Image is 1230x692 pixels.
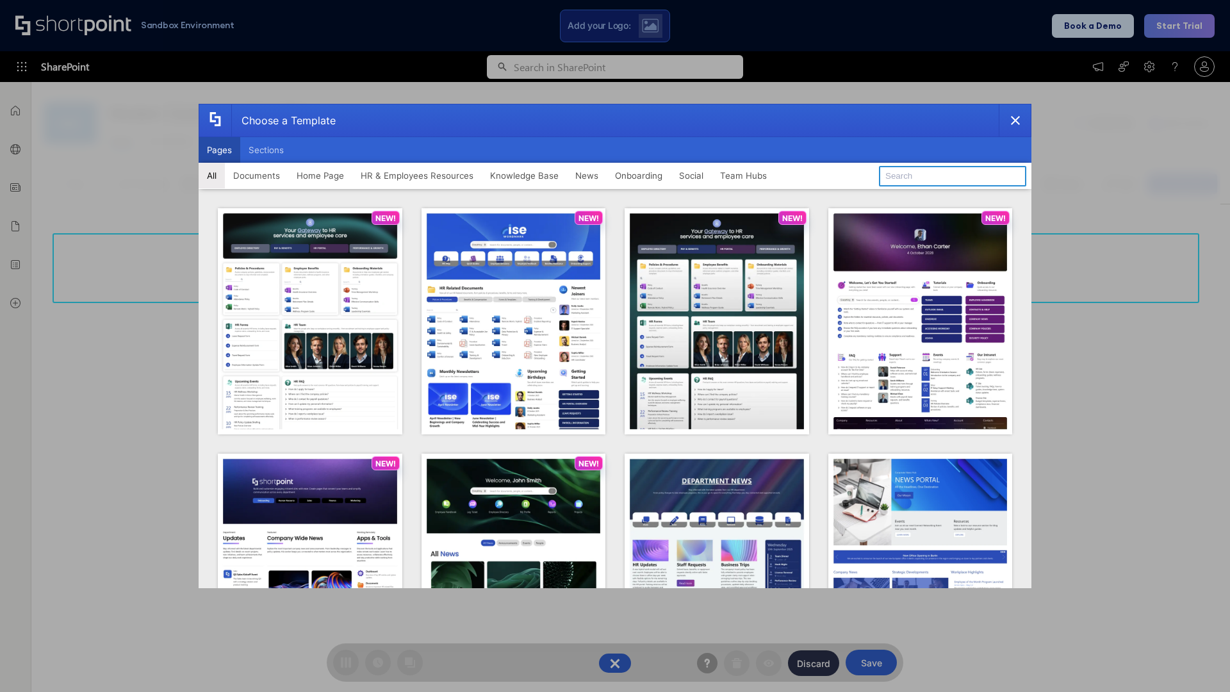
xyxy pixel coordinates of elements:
p: NEW! [985,213,1006,223]
div: Choose a Template [231,104,336,136]
button: Home Page [288,163,352,188]
button: Pages [199,137,240,163]
div: template selector [199,104,1031,588]
button: Team Hubs [712,163,775,188]
p: NEW! [375,459,396,468]
p: NEW! [782,213,803,223]
iframe: Chat Widget [999,543,1230,692]
button: HR & Employees Resources [352,163,482,188]
button: Social [671,163,712,188]
p: NEW! [375,213,396,223]
button: All [199,163,225,188]
button: Onboarding [607,163,671,188]
button: Sections [240,137,292,163]
input: Search [879,166,1026,186]
button: Documents [225,163,288,188]
button: News [567,163,607,188]
p: NEW! [578,459,599,468]
p: NEW! [578,213,599,223]
button: Knowledge Base [482,163,567,188]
